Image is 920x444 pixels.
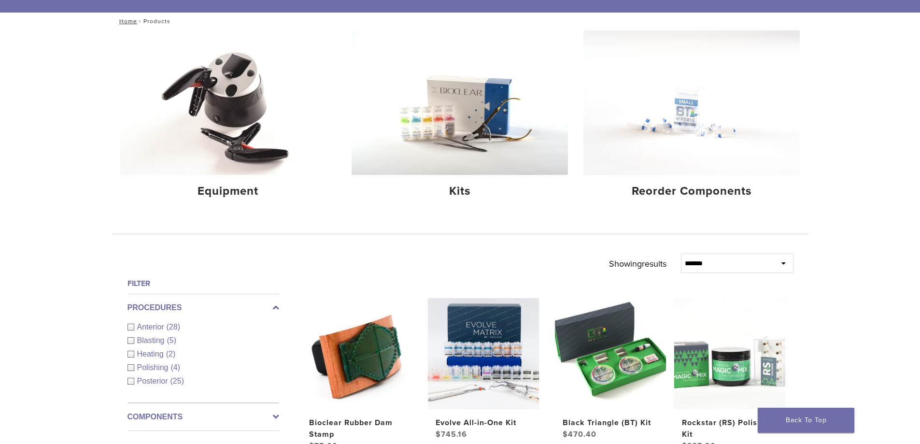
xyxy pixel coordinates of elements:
h4: Reorder Components [591,183,792,200]
nav: Products [113,13,808,30]
label: Procedures [127,302,279,314]
img: Equipment [120,30,337,175]
img: Rockstar (RS) Polishing Kit [674,298,785,409]
a: Equipment [120,30,337,206]
h2: Bioclear Rubber Dam Stamp [309,417,405,440]
span: (2) [166,350,176,358]
span: $ [436,430,441,439]
bdi: 745.16 [436,430,467,439]
a: Black Triangle (BT) KitBlack Triangle (BT) Kit $470.40 [554,298,667,440]
a: Reorder Components [583,30,800,206]
a: Kits [352,30,568,206]
img: Bioclear Rubber Dam Stamp [301,298,412,409]
h2: Black Triangle (BT) Kit [563,417,658,429]
span: Polishing [137,363,171,372]
bdi: 470.40 [563,430,596,439]
span: (25) [170,377,184,385]
img: Evolve All-in-One Kit [428,298,539,409]
span: (28) [167,323,180,331]
span: Posterior [137,377,170,385]
img: Reorder Components [583,30,800,175]
span: Heating [137,350,166,358]
h4: Equipment [128,183,329,200]
span: Blasting [137,336,167,344]
span: (5) [167,336,176,344]
span: (4) [170,363,180,372]
p: Showing results [609,254,666,274]
a: Home [116,18,137,25]
h2: Evolve All-in-One Kit [436,417,531,429]
span: / [137,19,143,24]
label: Components [127,411,279,423]
img: Black Triangle (BT) Kit [555,298,666,409]
a: Back To Top [758,408,854,433]
span: Anterior [137,323,167,331]
h2: Rockstar (RS) Polishing Kit [682,417,778,440]
h4: Kits [359,183,560,200]
img: Kits [352,30,568,175]
a: Evolve All-in-One KitEvolve All-in-One Kit $745.16 [427,298,540,440]
h4: Filter [127,278,279,289]
span: $ [563,430,568,439]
